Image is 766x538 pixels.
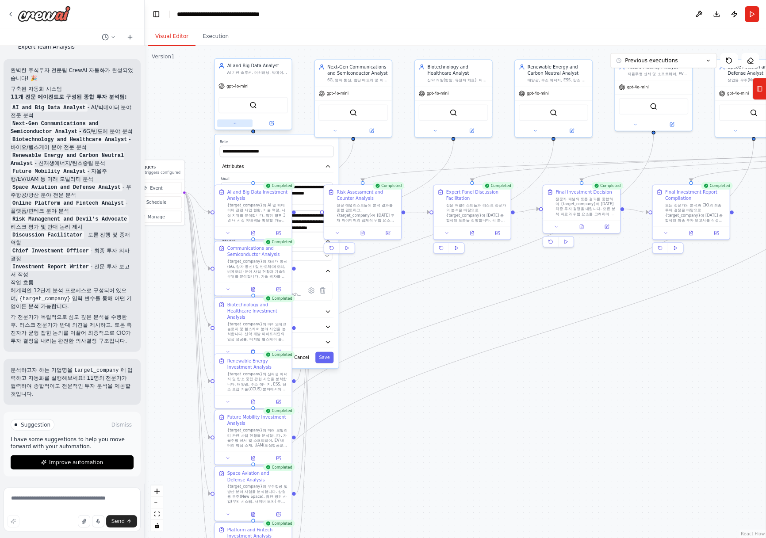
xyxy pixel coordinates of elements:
[568,223,595,230] button: View output
[11,94,127,100] strong: 11개 전문 에이전트로 구성된 종합 투자 분석팀:
[263,407,295,415] div: Completed
[628,71,688,76] div: 자율주행 센서 및 소프트웨어, EV 배터리 핵심 소재, UAM 등 미래 운송 수단의 가치 사슬 전반에서 고성장 기업을 포착하고 {target_company}의 모빌리티 관련 ...
[240,229,266,237] button: View output
[11,263,134,279] li: - 전문 투자 보고서 작성
[11,66,134,82] p: 완벽한 주식투자 전문팀 CrewAI 자동화가 완성되었습니다! 🎉
[591,182,623,190] div: Completed
[237,292,302,297] div: A tool to perform Google search with a search_query.
[11,279,134,286] h2: 작업 흐름
[268,511,289,518] button: Open in side panel
[220,321,333,333] button: Agent Settings
[250,134,656,406] g: Edge from 97483287-a1a8-4d3c-bb8f-ea2762512a2a to 971066f0-3671-41ac-92a6-6a62cbeb73e0
[372,182,404,190] div: Completed
[354,127,389,134] button: Open in side panel
[226,84,248,88] span: gpt-4o-mini
[11,104,88,112] code: AI and Big Data Analyst
[184,189,211,440] g: Edge from triggers to 971066f0-3671-41ac-92a6-6a62cbeb73e0
[514,60,593,138] div: Renewable Energy and Carbon Neutral Analyst태양광, 수소 에너지, ESS, 탄소 포집 기술(CCUS) 등 정부 정책 수혜와 기술 우위를 동시...
[337,189,397,201] div: Risk Assessment and Counter Analysis
[454,127,489,134] button: Open in side panel
[327,78,388,83] div: 6G, 양자 통신, 첨단 메모리 및 비메모리 반도체 분야에서 기술 격차를 바탕으로 독점적 지위를 확보할 소수 기업을 선별하고 {target_company}의 통신/반도체 관련...
[652,184,730,256] div: CompletedFinal Investment Report Compilation모든 전문가의 분석과 CIO의 최종 투자 결정을 바탕으로 {target_company}에 [DA...
[614,60,693,132] div: Future Mobility Analyst자율주행 센서 및 소프트웨어, EV 배터리 핵심 소재, UAM 등 미래 운송 수단의 가치 사슬 전반에서 고성장 기업을 포착하고 {ta...
[263,182,295,190] div: Completed
[214,60,292,132] div: AI and Big Data AnalystAI 기반 솔루션, 머신러닝, 빅데이터 플랫폼 개발 기업 중 향후 3년 내 시장 지배력을 확보할 핵심 기술 기업을 발굴하고 {targ...
[138,170,180,175] p: No triggers configured
[214,297,292,375] div: CompletedBiotechnology and Healthcare Investment Analysis{target_company}의 바이오테크놀로지 및 헬스케어 분야 사업을...
[627,85,648,90] span: gpt-4o-mini
[678,229,704,237] button: View output
[654,121,689,128] button: Open in side panel
[184,189,211,384] g: Edge from triggers to 4f0b7bf7-53e3-44b9-ad9c-b1714464ef40
[214,353,292,425] div: CompletedRenewable Energy Investment Analysis{target_company}의 신재생 에너지 및 탄소 중립 관련 사업을 분석합니다. 태양광,...
[237,285,302,291] div: Google Search
[11,247,91,255] code: Chief Investment Officer
[11,152,124,168] code: Renewable Energy and Carbon Neutral Analyst
[110,420,134,429] button: Dismiss
[701,182,733,190] div: Completed
[18,295,72,303] code: {target_company}
[11,119,134,135] li: - 6G/반도체 분야 분석
[151,485,163,531] div: React Flow controls
[220,266,333,277] button: Tools
[327,91,349,96] span: gpt-4o-mini
[741,531,765,536] a: React Flow attribution
[195,27,236,46] button: Execution
[240,348,266,355] button: View output
[527,91,548,96] span: gpt-4o-mini
[377,229,399,237] button: Open in side panel
[11,231,134,247] li: - 토론 진행 및 중재 역할
[227,70,288,75] div: AI 기반 솔루션, 머신러닝, 빅데이터 플랫폼 개발 기업 중 향후 3년 내 시장 지배력을 확보할 핵심 기술 기업을 발굴하고 {target_company}의 AI/빅데이터 관련...
[268,229,289,237] button: Open in side panel
[120,160,185,226] div: TriggersNo triggers configuredEventScheduleManage
[727,91,749,96] span: gpt-4o-mini
[249,101,257,109] img: SerplyWebSearchTool
[227,358,288,370] div: Renewable Energy Investment Analysis
[221,176,333,181] label: Goal
[427,64,488,76] div: Biotechnology and Healthcare Analyst
[227,470,288,483] div: Space Aviation and Defense Analysis
[291,352,313,363] button: Cancel
[315,352,333,363] button: Save
[214,184,292,256] div: CompletedAI and Big Data Investment Analysis{target_company}의 AI 및 빅데이터 관련 사업 현황, 기술 역량, 시장 지위를 분...
[486,229,508,237] button: Open in side panel
[227,484,288,504] div: {target_company}의 우주항공 및 방산 분야 사업을 분석합니다. 상업용 우주(New Space), 첨단 방위 산업(무인 시스템, 사이버 보안) 분야에서 정부 및 민...
[414,60,493,138] div: Biotechnology and Healthcare Analyst신약 개발(항암, 유전자 치료), 디지털 헬스케어, 의료 기기 혁신 분야에서 임상 성공률과 시장 침투 가능성이...
[11,286,134,310] p: 체계적인 12단계 분석 프로세스로 구성되어 있으며, 입력 변수를 통해 어떤 기업이든 분석 가능합니다.
[554,127,590,134] button: Open in side panel
[625,57,678,64] span: Previous executions
[214,466,292,538] div: CompletedSpace Aviation and Defense Analysis{target_company}의 우주항공 및 방산 분야 사업을 분석합니다. 상업용 우주(New ...
[220,306,333,317] button: LLM Settings
[111,518,125,525] span: Send
[650,103,657,110] img: SerplyWebSearchTool
[184,189,211,215] g: Edge from triggers to 580332b2-48d9-428e-ad94-46a96b31942d
[151,520,163,531] button: toggle interactivity
[263,238,295,246] div: Completed
[250,140,356,237] g: Edge from fb79ab84-059f-4ed5-8f2c-c62d0138c1c4 to cebd19bc-8491-47ca-9e3f-d4bfb10dc9b4
[214,241,292,313] div: CompletedCommunications and Semiconductor Analysis{target_company}의 차세대 통신(6G, 양자 통신) 및 반도체(메모리, ...
[11,313,134,345] p: 각 전문가가 독립적으로 심도 깊은 분석을 수행한 후, 리스크 전문가가 반대 의견을 제시하고, 토론 촉진자가 균형 잡힌 논의를 이끌어 최종적으로 CIO가 투자 결정을 내리는 완...
[11,183,123,191] code: Space Aviation and Defense Analyst
[11,167,134,183] li: - 자율주행/EV/UAM 등 미래 모빌리티 분석
[227,63,288,69] div: AI and Big Data Analyst
[227,202,288,222] div: {target_company}의 AI 및 빅데이터 관련 사업 현황, 기술 역량, 시장 지위를 분석합니다. 특히 향후 3년 내 시장 지배력을 확보할 가능성이 있는 AI 기반 솔...
[123,211,182,223] button: Manage
[49,459,103,466] span: Improve automation
[227,259,288,279] div: {target_company}의 차세대 통신(6G, 양자 통신) 및 반도체(메모리, 비메모리) 분야 사업 현황과 기술적 우위를 분석합니다. 기술 격차를 바탕으로 한 독점적 지...
[11,199,126,207] code: Online Platform and Fintech Analyst
[11,183,134,199] li: - 우주항공/방산 분야 전문 분석
[227,245,288,258] div: Communications and Semiconductor Analysis
[446,202,507,222] div: 전문 애널리스트들과 리스크 전문가의 분석을 바탕으로 {target_company}에 [DATE] 종합적인 토론을 진행합니다. 각 분야별 핵심 논점을 정리하고, 상반된 의견들을...
[227,414,288,426] div: Future Mobility Investment Analysis
[240,286,266,293] button: View output
[250,140,757,462] g: Edge from 94a30500-cf1e-4de4-bd04-93d601da9f4f to 244cb8e9-5b67-45df-b9cb-c068b3347c9d
[349,229,376,237] button: View output
[150,8,162,20] button: Hide left sidebar
[227,371,288,391] div: {target_company}의 신재생 에너지 및 탄소 중립 관련 사업을 분석합니다. 태양광, 수소 에너지, ESS, 탄소 포집 기술(CCUS) 분야에서의 기술적 우위와 정부...
[296,209,320,384] g: Edge from 4f0b7bf7-53e3-44b9-ad9c-b1714464ef40 to a8a41bcb-57c8-454b-8c02-a418d011ba52
[21,421,50,428] span: Suggestion
[152,53,175,60] div: Version 1
[11,103,134,119] li: - AI/빅데이터 분야 전문 분석
[665,202,726,222] div: 모든 전문가의 분석과 CIO의 최종 투자 결정을 바탕으로 {target_company}에 [DATE] 종합적인 최종 투자 보고서를 작성합니다. 전체 분석 과정, 각 분야별 핵...
[11,135,134,151] li: - 바이오/헬스케어 분야 전문 분석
